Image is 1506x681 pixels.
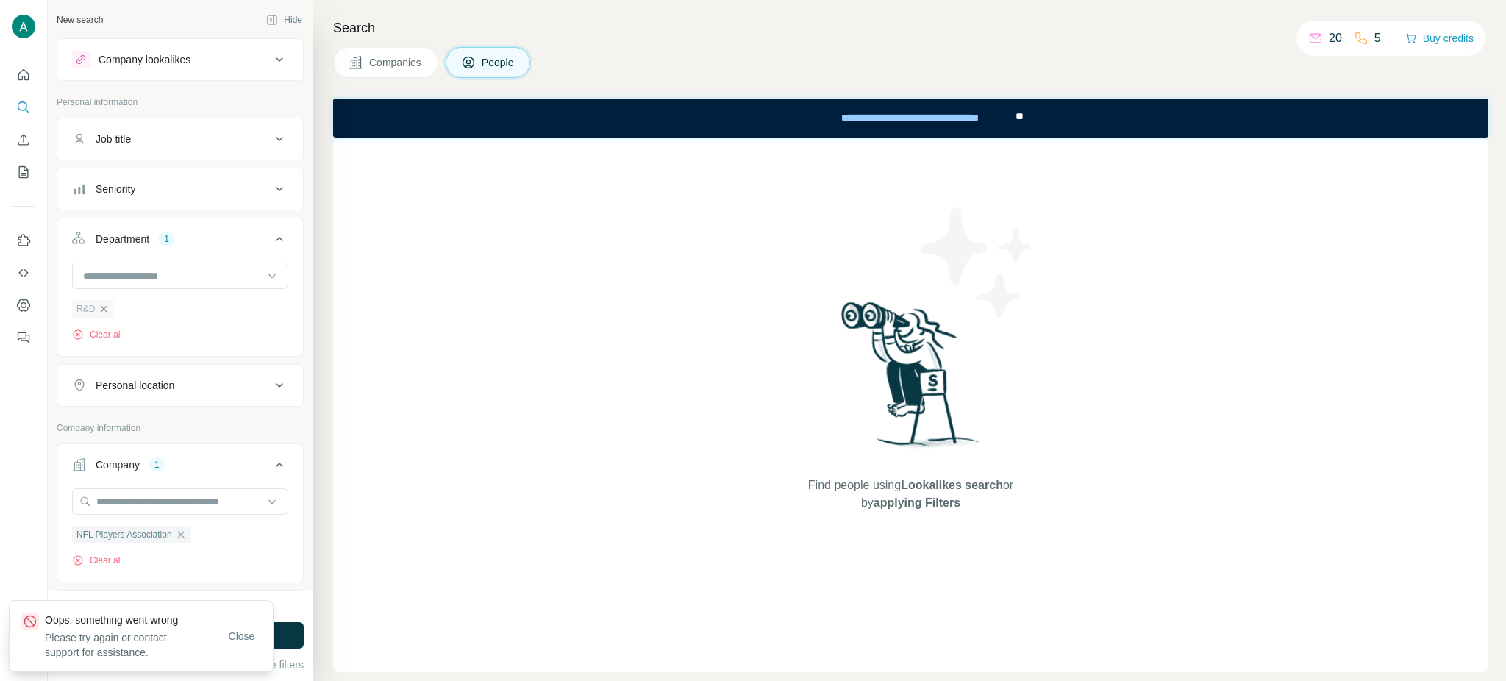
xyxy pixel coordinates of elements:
button: Use Surfe API [12,260,35,286]
button: Seniority [57,171,303,207]
div: 1 [149,458,165,471]
button: Search [12,94,35,121]
div: Job title [96,132,131,146]
img: Surfe Illustration - Stars [911,196,1043,329]
span: R&D [76,302,95,315]
span: Companies [369,55,423,70]
button: Buy credits [1405,28,1474,49]
span: Find people using or by [793,477,1028,512]
button: Company lookalikes [57,42,303,77]
button: Close [218,623,265,649]
div: Personal location [96,378,174,393]
button: Feedback [12,324,35,351]
iframe: Banner [333,99,1488,138]
img: Avatar [12,15,35,38]
button: Enrich CSV [12,126,35,153]
button: Use Surfe on LinkedIn [12,227,35,254]
p: Please try again or contact support for assistance. [45,630,210,660]
span: Lookalikes search [901,479,1003,491]
button: Hide [256,9,313,31]
span: Close [229,629,255,643]
h4: Search [333,18,1488,38]
p: Personal information [57,96,304,109]
div: 1 [158,232,175,246]
p: Company information [57,421,304,435]
button: Department1 [57,221,303,263]
p: 20 [1329,29,1342,47]
button: Clear all [72,554,122,567]
span: applying Filters [874,496,960,509]
img: Surfe Illustration - Woman searching with binoculars [835,298,988,462]
button: Company1 [57,447,303,488]
button: Clear all [72,328,122,341]
button: Job title [57,121,303,157]
span: NFL Players Association [76,528,172,541]
div: Department [96,232,149,246]
div: New search [57,13,103,26]
button: Dashboard [12,292,35,318]
button: My lists [12,159,35,185]
p: 5 [1374,29,1381,47]
div: Company lookalikes [99,52,190,67]
span: People [482,55,515,70]
button: Personal location [57,368,303,403]
div: Seniority [96,182,135,196]
div: Company [96,457,140,472]
button: Quick start [12,62,35,88]
p: Oops, something went wrong [45,613,210,627]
